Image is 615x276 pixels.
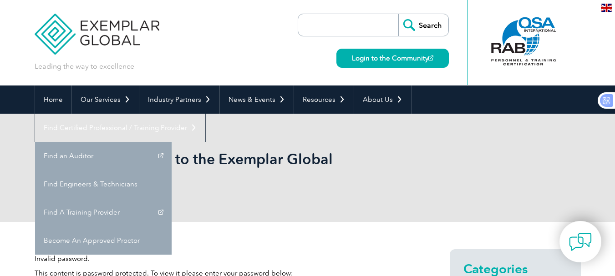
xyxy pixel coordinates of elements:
[35,254,417,264] p: Invalid password.
[35,142,172,170] a: Find an Auditor
[398,14,448,36] input: Search
[336,49,449,68] a: Login to the Community
[72,85,139,114] a: Our Services
[35,85,71,114] a: Home
[35,150,384,186] h1: Protected: Welcome to the Exemplar Global Community
[35,114,205,142] a: Find Certified Professional / Training Provider
[294,85,354,114] a: Resources
[35,61,134,71] p: Leading the way to excellence
[35,170,172,198] a: Find Engineers & Technicians
[428,55,433,60] img: open_square.png
[601,4,612,12] img: en
[139,85,219,114] a: Industry Partners
[569,231,592,253] img: contact-chat.png
[463,261,567,276] h2: Categories
[354,85,411,114] a: About Us
[220,85,294,114] a: News & Events
[35,198,172,226] a: Find A Training Provider
[35,226,172,255] a: Become An Approved Proctor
